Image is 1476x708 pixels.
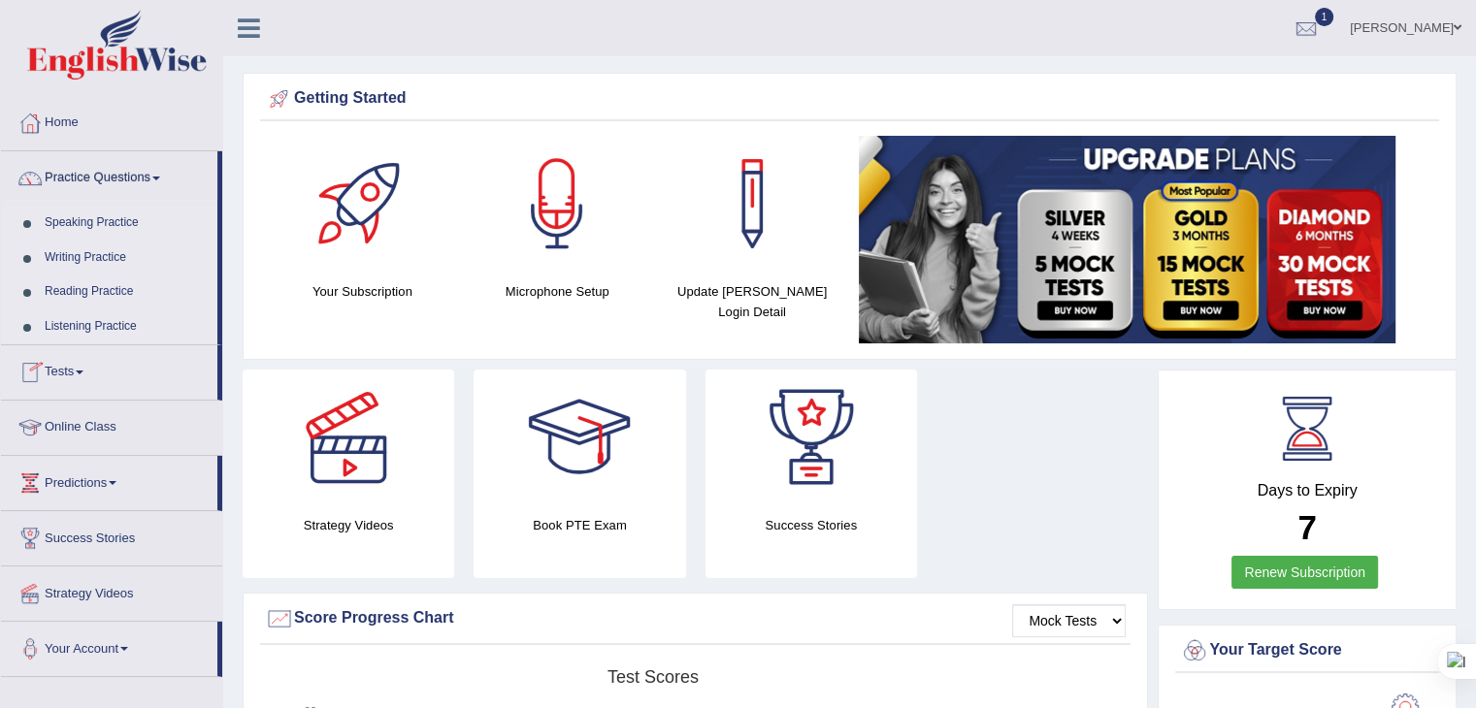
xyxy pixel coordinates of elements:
h4: Days to Expiry [1180,482,1434,499]
div: Score Progress Chart [265,604,1126,633]
b: 7 [1297,508,1316,546]
h4: Book PTE Exam [474,515,685,535]
h4: Update [PERSON_NAME] Login Detail [665,281,840,322]
a: Writing Practice [36,241,217,275]
a: Predictions [1,456,217,504]
h4: Microphone Setup [470,281,645,302]
a: Online Class [1,401,222,449]
tspan: Test scores [607,667,699,687]
h4: Success Stories [705,515,917,535]
img: small5.jpg [859,136,1395,343]
a: Strategy Videos [1,566,222,615]
h4: Your Subscription [275,281,450,302]
a: Your Account [1,622,217,670]
h4: Strategy Videos [243,515,454,535]
a: Listening Practice [36,309,217,344]
div: Your Target Score [1180,636,1434,665]
a: Speaking Practice [36,206,217,241]
a: Practice Questions [1,151,217,200]
a: Reading Practice [36,274,217,309]
a: Home [1,96,222,145]
a: Tests [1,345,217,394]
span: 1 [1315,8,1334,26]
a: Renew Subscription [1231,556,1378,589]
div: Getting Started [265,84,1434,113]
a: Success Stories [1,511,222,560]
